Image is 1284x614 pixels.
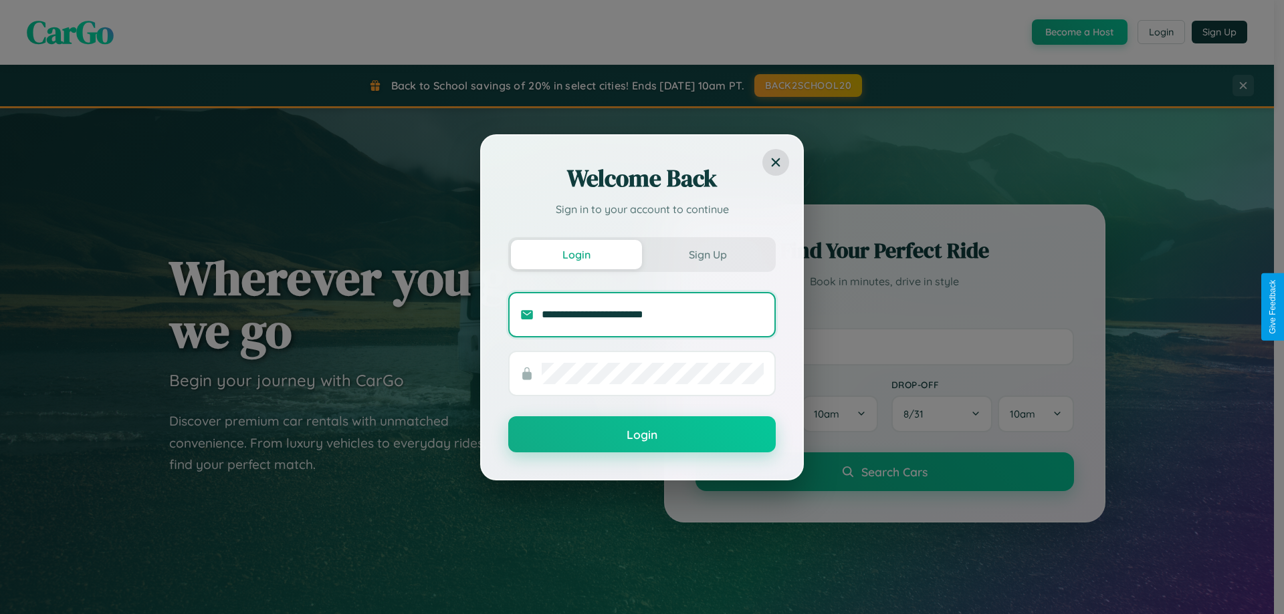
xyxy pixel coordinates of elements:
[511,240,642,269] button: Login
[508,162,776,194] h2: Welcome Back
[1268,280,1277,334] div: Give Feedback
[642,240,773,269] button: Sign Up
[508,201,776,217] p: Sign in to your account to continue
[508,416,776,452] button: Login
